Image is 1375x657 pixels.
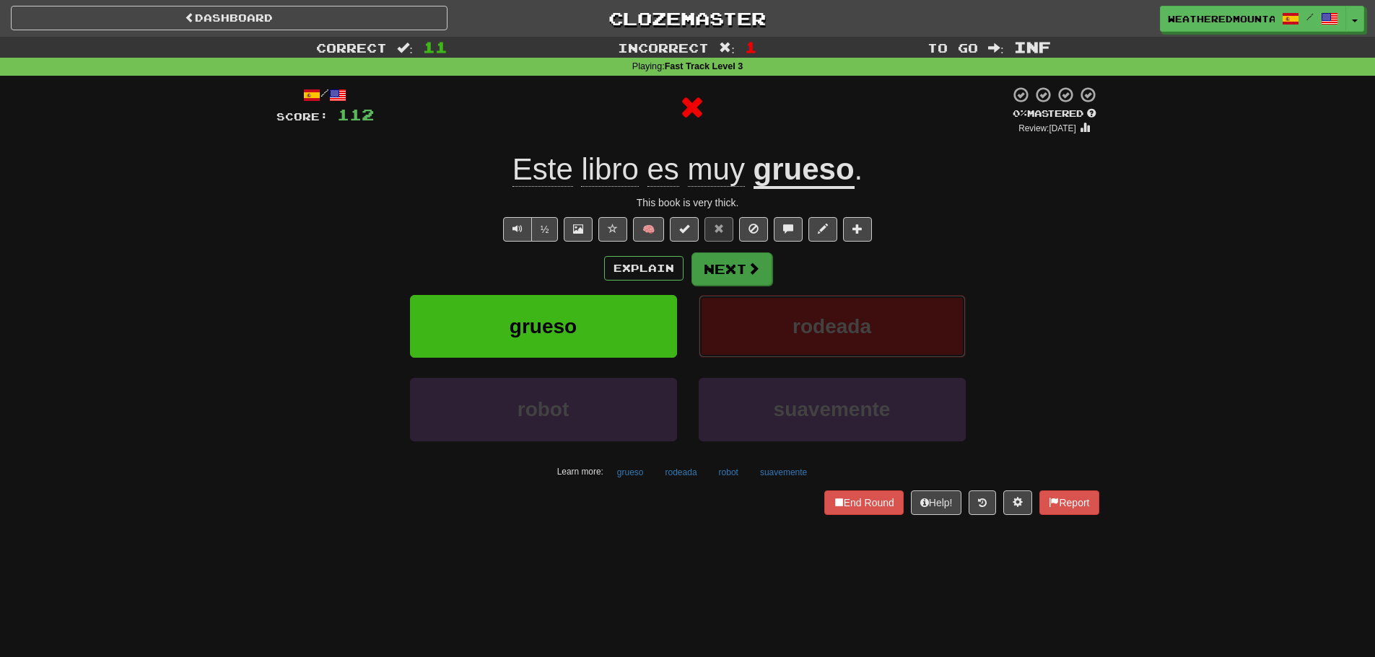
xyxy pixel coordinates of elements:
[557,467,603,477] small: Learn more:
[500,217,559,242] div: Text-to-speech controls
[688,152,745,187] span: muy
[699,295,966,358] button: rodeada
[11,6,448,30] a: Dashboard
[503,217,532,242] button: Play sentence audio (ctl+space)
[598,217,627,242] button: Favorite sentence (alt+f)
[704,217,733,242] button: Reset to 0% Mastered (alt+r)
[824,490,904,515] button: End Round
[1018,123,1076,133] small: Review: [DATE]
[581,152,638,187] span: libro
[670,217,699,242] button: Set this sentence to 100% Mastered (alt+m)
[618,40,709,55] span: Incorrect
[518,398,569,420] span: robot
[316,40,387,55] span: Correct
[423,38,448,56] span: 11
[658,462,705,483] button: rodeada
[691,252,772,286] button: Next
[510,315,577,338] span: grueso
[1160,6,1346,32] a: WeatheredMountain8360 /
[843,217,872,242] button: Add to collection (alt+a)
[927,40,978,55] span: To go
[1168,12,1275,25] span: WeatheredMountain8360
[774,398,891,420] span: suavemente
[397,42,413,54] span: :
[774,217,803,242] button: Discuss sentence (alt+u)
[711,462,746,483] button: robot
[855,152,863,186] span: .
[410,295,677,358] button: grueso
[745,38,757,56] span: 1
[604,256,684,281] button: Explain
[469,6,906,31] a: Clozemaster
[752,462,815,483] button: suavemente
[665,61,743,71] strong: Fast Track Level 3
[988,42,1004,54] span: :
[410,378,677,441] button: robot
[647,152,679,187] span: es
[793,315,871,338] span: rodeada
[1013,107,1027,119] span: 0 %
[754,152,855,189] u: grueso
[1010,107,1099,120] div: Mastered
[276,195,1099,210] div: This book is very thick.
[808,217,837,242] button: Edit sentence (alt+d)
[276,86,374,104] div: /
[633,217,664,242] button: 🧠
[564,217,593,242] button: Show image (alt+x)
[1014,38,1051,56] span: Inf
[531,217,559,242] button: ½
[337,105,374,123] span: 112
[609,462,652,483] button: grueso
[1039,490,1099,515] button: Report
[512,152,573,187] span: Este
[911,490,962,515] button: Help!
[699,378,966,441] button: suavemente
[969,490,996,515] button: Round history (alt+y)
[1306,12,1314,22] span: /
[719,42,735,54] span: :
[276,110,328,123] span: Score:
[739,217,768,242] button: Ignore sentence (alt+i)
